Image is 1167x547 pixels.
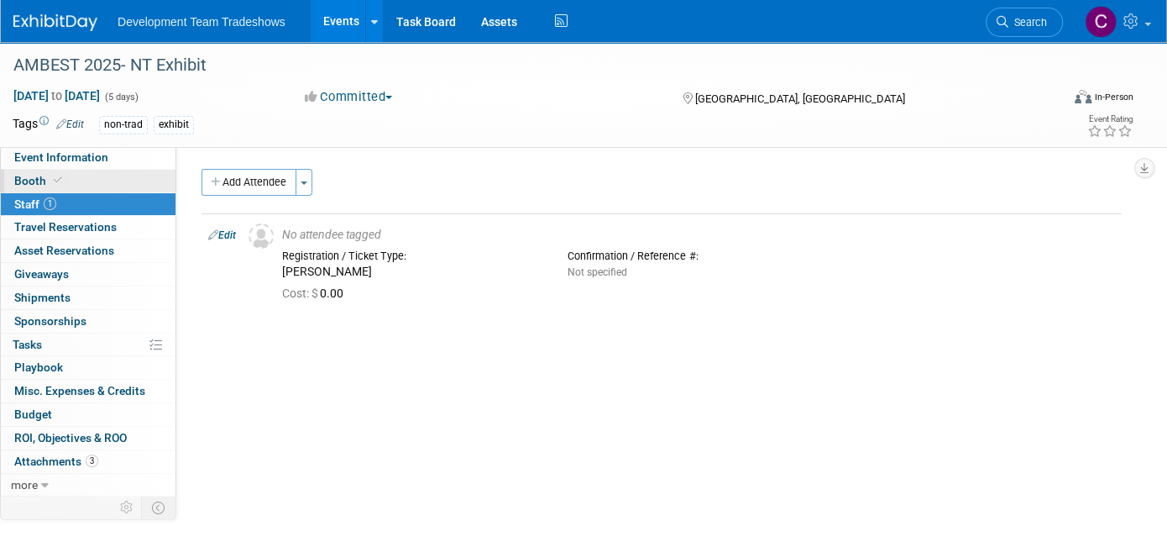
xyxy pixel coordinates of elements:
span: [DATE] [DATE] [13,88,101,103]
span: Shipments [14,291,71,304]
span: Event Information [14,150,108,164]
span: Playbook [14,360,63,374]
span: Staff [14,197,56,211]
span: 3 [86,455,98,467]
span: Tasks [13,338,42,351]
a: Event Information [1,146,175,169]
button: Committed [299,88,399,106]
span: ROI, Objectives & ROO [14,431,127,444]
div: AMBEST 2025- NT Exhibit [8,50,1038,81]
span: Misc. Expenses & Credits [14,384,145,397]
img: Courtney Perkins [1085,6,1117,38]
a: Giveaways [1,263,175,286]
span: [GEOGRAPHIC_DATA], [GEOGRAPHIC_DATA] [695,92,905,105]
div: No attendee tagged [282,228,1114,243]
span: Asset Reservations [14,244,114,257]
div: exhibit [154,116,194,134]
a: Edit [56,118,84,130]
a: Budget [1,403,175,426]
a: Sponsorships [1,310,175,333]
a: Travel Reservations [1,216,175,239]
a: more [1,474,175,497]
a: Playbook [1,356,175,379]
td: Personalize Event Tab Strip [113,497,142,518]
span: Cost: $ [282,287,320,300]
img: Unassigned-User-Icon.png [249,224,274,249]
a: Search [986,8,1063,37]
span: to [49,89,65,103]
div: Confirmation / Reference #: [568,250,828,263]
div: non-trad [99,116,148,134]
div: Registration / Ticket Type: [282,250,542,263]
a: Asset Reservations [1,239,175,262]
i: Booth reservation complete [54,176,62,185]
div: In-Person [1094,91,1133,103]
img: Format-Inperson.png [1075,90,1091,103]
span: Development Team Tradeshows [118,15,285,29]
span: more [11,478,38,492]
a: Edit [208,229,236,241]
img: ExhibitDay [13,14,97,31]
span: Sponsorships [14,314,86,328]
span: Not specified [568,266,627,278]
a: ROI, Objectives & ROO [1,427,175,450]
td: Tags [13,115,84,134]
a: Misc. Expenses & Credits [1,380,175,402]
div: Event Format [968,87,1134,113]
a: Tasks [1,334,175,356]
a: Shipments [1,287,175,309]
a: Booth [1,170,175,192]
span: 1 [44,197,56,210]
span: (5 days) [103,92,139,103]
span: 0.00 [282,287,350,300]
span: Attachments [14,455,98,468]
td: Toggle Event Tabs [142,497,176,518]
button: Add Attendee [201,169,296,196]
a: Attachments3 [1,450,175,473]
span: Travel Reservations [14,220,117,234]
span: Budget [14,408,52,421]
span: Giveaways [14,267,69,281]
div: [PERSON_NAME] [282,265,542,280]
span: Booth [14,174,65,187]
div: Event Rating [1087,115,1133,124]
a: Staff1 [1,193,175,216]
span: Search [1008,16,1047,29]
